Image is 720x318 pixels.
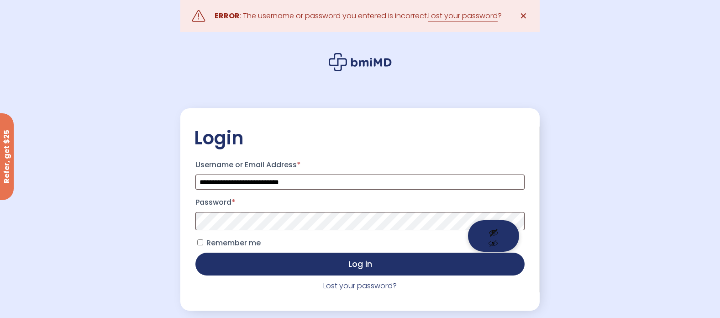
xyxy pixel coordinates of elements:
[323,281,397,291] a: Lost your password?
[197,239,203,245] input: Remember me
[194,127,526,149] h2: Login
[195,253,524,276] button: Log in
[520,10,527,22] span: ✕
[428,11,498,21] a: Lost your password
[195,195,524,210] label: Password
[206,238,261,248] span: Remember me
[215,10,502,22] div: : The username or password you entered is incorrect. ?
[515,7,533,25] a: ✕
[215,11,240,21] strong: ERROR
[195,158,524,172] label: Username or Email Address
[468,220,519,252] button: Show password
